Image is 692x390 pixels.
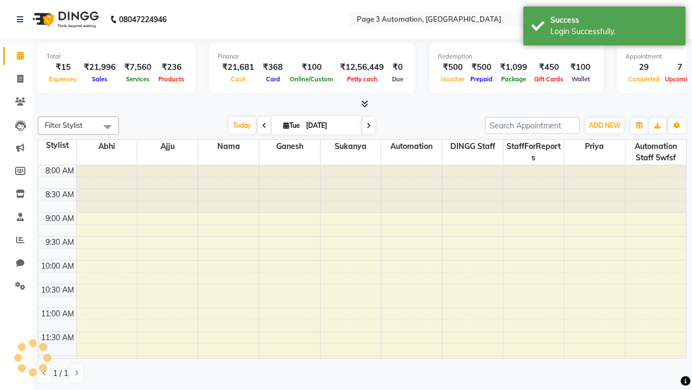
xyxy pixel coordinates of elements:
span: Prepaid [468,75,495,83]
div: ₹21,996 [79,61,120,74]
div: 8:30 AM [43,189,76,200]
span: Ajju [137,140,198,153]
div: ₹0 [388,61,407,74]
div: ₹21,681 [218,61,258,74]
b: 08047224946 [119,4,167,35]
span: Voucher [438,75,467,83]
span: Automation [381,140,442,153]
div: Finance [218,52,407,61]
span: Completed [626,75,662,83]
div: ₹12,56,449 [336,61,388,74]
div: Redemption [438,52,595,61]
div: 10:00 AM [39,261,76,272]
span: Petty cash [344,75,380,83]
span: Sales [89,75,110,83]
span: Today [229,117,256,134]
div: ₹7,560 [120,61,156,74]
span: ADD NEW [589,121,621,129]
span: Sukanya [321,140,381,153]
span: Nama [198,140,259,153]
span: Expenses [46,75,79,83]
div: ₹15 [46,61,79,74]
input: Search Appointment [485,117,580,134]
div: Total [46,52,187,61]
div: 29 [626,61,662,74]
div: 12:00 PM [39,356,76,367]
span: Gift Cards [531,75,566,83]
div: ₹500 [438,61,467,74]
div: ₹450 [531,61,566,74]
span: Automation Staff 5wfsf [626,140,686,165]
span: Card [263,75,283,83]
div: 8:00 AM [43,165,76,177]
div: 9:00 AM [43,213,76,224]
div: ₹1,099 [496,61,531,74]
div: 11:30 AM [39,332,76,343]
div: 9:30 AM [43,237,76,248]
span: StaffForReports [503,140,564,165]
div: Login Successfully. [550,26,677,37]
span: Wallet [569,75,593,83]
span: Products [156,75,187,83]
div: Success [550,15,677,26]
span: Tue [281,121,303,129]
span: Abhi [77,140,137,153]
span: DINGG Staff [442,140,503,153]
div: ₹100 [566,61,595,74]
button: ADD NEW [586,118,623,133]
span: Due [389,75,406,83]
span: Cash [228,75,249,83]
div: ₹368 [258,61,287,74]
div: ₹500 [467,61,496,74]
div: Stylist [38,140,76,151]
span: 1 / 1 [53,368,68,379]
span: Online/Custom [287,75,336,83]
div: 10:30 AM [39,284,76,296]
span: Services [123,75,152,83]
input: 2025-09-02 [303,118,357,134]
span: Ganesh [259,140,320,153]
img: logo [28,4,102,35]
div: 11:00 AM [39,308,76,320]
div: ₹100 [287,61,336,74]
span: Filter Stylist [45,121,83,129]
span: Priya [564,140,625,153]
span: Package [498,75,529,83]
div: ₹236 [156,61,187,74]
